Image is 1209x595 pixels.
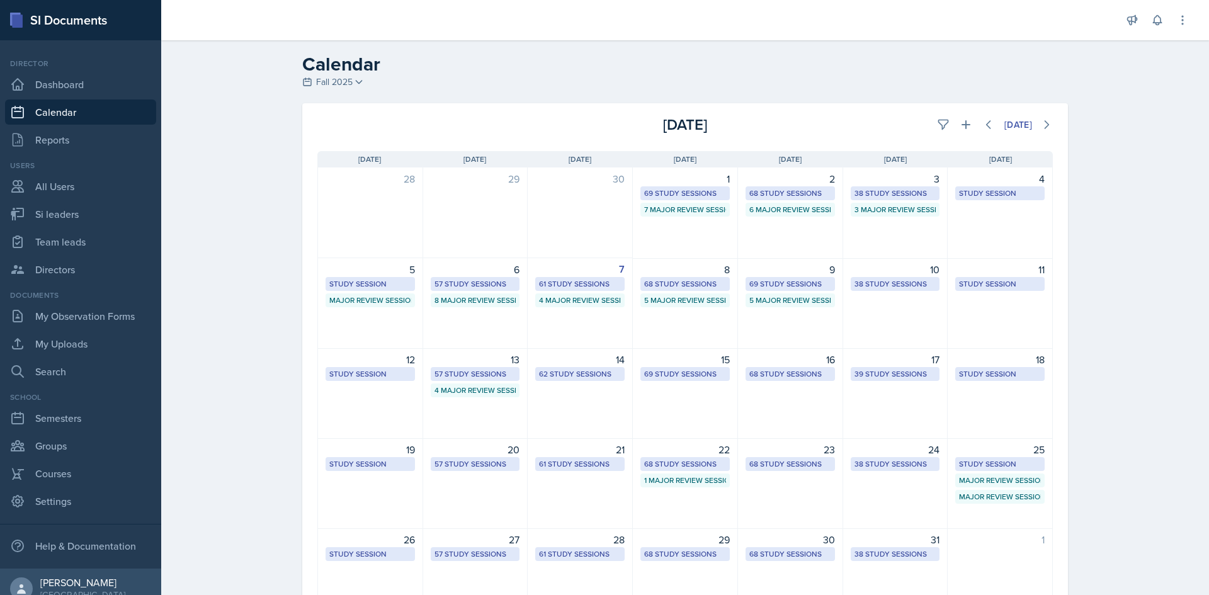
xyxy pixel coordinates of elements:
[746,352,835,367] div: 16
[5,160,156,171] div: Users
[5,489,156,514] a: Settings
[329,368,411,380] div: Study Session
[434,295,516,306] div: 8 Major Review Sessions
[40,576,125,589] div: [PERSON_NAME]
[959,188,1041,199] div: Study Session
[326,262,415,277] div: 5
[854,368,936,380] div: 39 Study Sessions
[539,278,621,290] div: 61 Study Sessions
[959,458,1041,470] div: Study Session
[749,188,831,199] div: 68 Study Sessions
[644,475,726,486] div: 1 Major Review Session
[749,295,831,306] div: 5 Major Review Sessions
[431,262,520,277] div: 6
[535,352,625,367] div: 14
[746,442,835,457] div: 23
[959,475,1041,486] div: Major Review Session
[5,290,156,301] div: Documents
[644,548,726,560] div: 68 Study Sessions
[358,154,381,165] span: [DATE]
[955,442,1045,457] div: 25
[674,154,696,165] span: [DATE]
[535,171,625,186] div: 30
[5,303,156,329] a: My Observation Forms
[959,491,1041,502] div: Major Review Session
[851,532,940,547] div: 31
[959,368,1041,380] div: Study Session
[535,532,625,547] div: 28
[989,154,1012,165] span: [DATE]
[746,262,835,277] div: 9
[5,229,156,254] a: Team leads
[463,154,486,165] span: [DATE]
[644,204,726,215] div: 7 Major Review Sessions
[5,127,156,152] a: Reports
[5,533,156,558] div: Help & Documentation
[5,461,156,486] a: Courses
[539,295,621,306] div: 4 Major Review Sessions
[644,368,726,380] div: 69 Study Sessions
[854,278,936,290] div: 38 Study Sessions
[5,58,156,69] div: Director
[851,352,940,367] div: 17
[434,368,516,380] div: 57 Study Sessions
[746,171,835,186] div: 2
[749,204,831,215] div: 6 Major Review Sessions
[854,204,936,215] div: 3 Major Review Sessions
[569,154,591,165] span: [DATE]
[431,532,520,547] div: 27
[431,171,520,186] div: 29
[749,548,831,560] div: 68 Study Sessions
[326,442,415,457] div: 19
[851,171,940,186] div: 3
[746,532,835,547] div: 30
[539,458,621,470] div: 61 Study Sessions
[644,188,726,199] div: 69 Study Sessions
[539,368,621,380] div: 62 Study Sessions
[535,442,625,457] div: 21
[5,331,156,356] a: My Uploads
[851,442,940,457] div: 24
[329,548,411,560] div: Study Session
[640,442,730,457] div: 22
[434,385,516,396] div: 4 Major Review Sessions
[640,352,730,367] div: 15
[640,171,730,186] div: 1
[316,76,353,89] span: Fall 2025
[955,262,1045,277] div: 11
[535,262,625,277] div: 7
[644,295,726,306] div: 5 Major Review Sessions
[779,154,802,165] span: [DATE]
[326,352,415,367] div: 12
[329,295,411,306] div: Major Review Session
[955,532,1045,547] div: 1
[539,548,621,560] div: 61 Study Sessions
[996,114,1040,135] button: [DATE]
[959,278,1041,290] div: Study Session
[640,262,730,277] div: 8
[854,188,936,199] div: 38 Study Sessions
[5,174,156,199] a: All Users
[955,352,1045,367] div: 18
[955,171,1045,186] div: 4
[884,154,907,165] span: [DATE]
[562,113,807,136] div: [DATE]
[5,201,156,227] a: Si leaders
[431,442,520,457] div: 20
[5,99,156,125] a: Calendar
[749,458,831,470] div: 68 Study Sessions
[434,548,516,560] div: 57 Study Sessions
[854,548,936,560] div: 38 Study Sessions
[1004,120,1032,130] div: [DATE]
[854,458,936,470] div: 38 Study Sessions
[640,532,730,547] div: 29
[431,352,520,367] div: 13
[326,171,415,186] div: 28
[434,458,516,470] div: 57 Study Sessions
[5,257,156,282] a: Directors
[329,278,411,290] div: Study Session
[329,458,411,470] div: Study Session
[302,53,1068,76] h2: Calendar
[5,392,156,403] div: School
[434,278,516,290] div: 57 Study Sessions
